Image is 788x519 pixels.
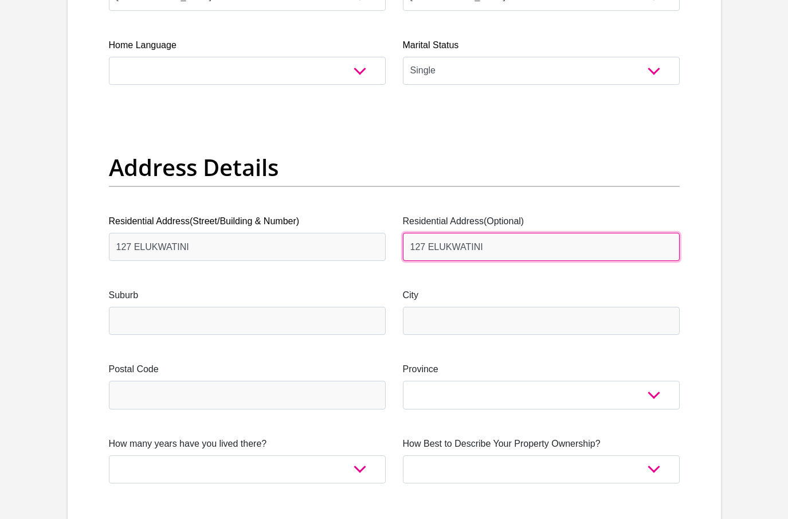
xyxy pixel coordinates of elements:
input: Postal Code [109,381,386,409]
select: Please select a value [403,455,680,483]
label: Residential Address(Optional) [403,214,680,228]
label: Marital Status [403,38,680,52]
label: How Best to Describe Your Property Ownership? [403,437,680,451]
input: City [403,307,680,335]
label: Postal Code [109,362,386,376]
h2: Address Details [109,154,680,181]
input: Valid residential address [109,233,386,261]
label: City [403,288,680,302]
label: Home Language [109,38,386,52]
select: Please select a value [109,455,386,483]
label: Province [403,362,680,376]
input: Address line 2 (Optional) [403,233,680,261]
select: Please Select a Province [403,381,680,409]
label: How many years have you lived there? [109,437,386,451]
label: Suburb [109,288,386,302]
label: Residential Address(Street/Building & Number) [109,214,386,228]
input: Suburb [109,307,386,335]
